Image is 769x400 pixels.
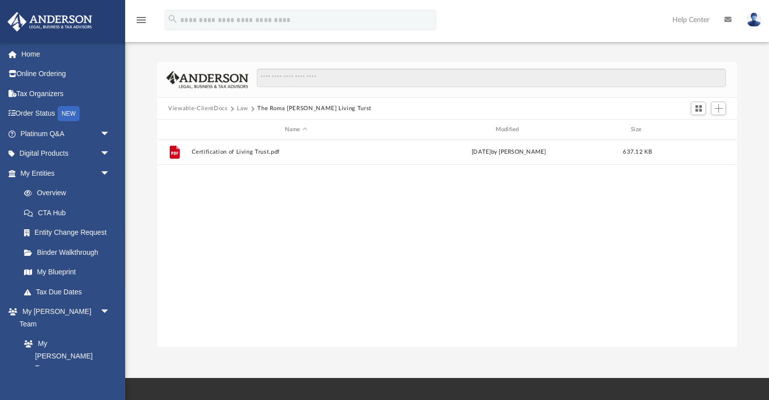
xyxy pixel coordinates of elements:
[135,19,147,26] a: menu
[405,148,613,157] div: by [PERSON_NAME]
[100,124,120,144] span: arrow_drop_down
[405,125,613,134] div: Modified
[711,102,726,116] button: Add
[7,44,125,64] a: Home
[157,140,736,347] div: grid
[58,106,80,121] div: NEW
[191,125,400,134] div: Name
[14,282,125,302] a: Tax Due Dates
[7,64,125,84] a: Online Ordering
[623,149,652,155] span: 637.12 KB
[162,125,187,134] div: id
[14,242,125,262] a: Binder Walkthrough
[746,13,761,27] img: User Pic
[662,125,732,134] div: id
[472,149,491,155] span: [DATE]
[691,102,706,116] button: Switch to Grid View
[7,302,120,334] a: My [PERSON_NAME] Teamarrow_drop_down
[257,104,371,113] button: The Roma [PERSON_NAME] Living Turst
[135,14,147,26] i: menu
[257,69,726,88] input: Search files and folders
[14,223,125,243] a: Entity Change Request
[7,163,125,183] a: My Entitiesarrow_drop_down
[618,125,658,134] div: Size
[100,302,120,322] span: arrow_drop_down
[14,334,115,378] a: My [PERSON_NAME] Team
[100,163,120,184] span: arrow_drop_down
[168,104,227,113] button: Viewable-ClientDocs
[192,149,401,155] button: Certification of Living Trust.pdf
[7,104,125,124] a: Order StatusNEW
[14,203,125,223] a: CTA Hub
[14,262,120,282] a: My Blueprint
[7,84,125,104] a: Tax Organizers
[5,12,95,32] img: Anderson Advisors Platinum Portal
[7,144,125,164] a: Digital Productsarrow_drop_down
[100,144,120,164] span: arrow_drop_down
[7,124,125,144] a: Platinum Q&Aarrow_drop_down
[14,183,125,203] a: Overview
[167,14,178,25] i: search
[237,104,248,113] button: Law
